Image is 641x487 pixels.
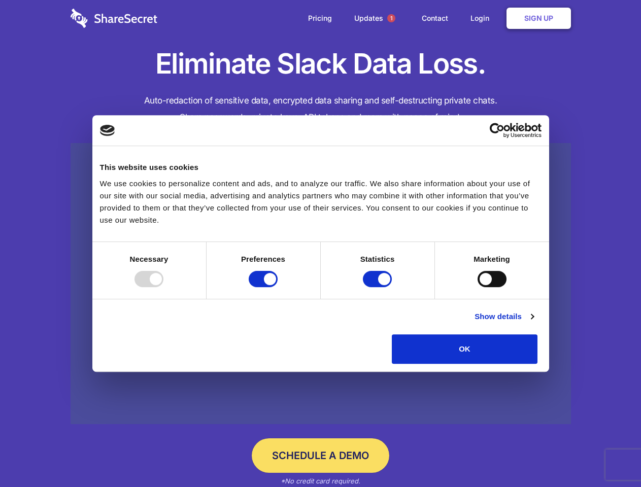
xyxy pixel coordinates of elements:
div: We use cookies to personalize content and ads, and to analyze our traffic. We also share informat... [100,178,542,226]
img: logo-wordmark-white-trans-d4663122ce5f474addd5e946df7df03e33cb6a1c49d2221995e7729f52c070b2.svg [71,9,157,28]
strong: Necessary [130,255,168,263]
a: Wistia video thumbnail [71,143,571,425]
h4: Auto-redaction of sensitive data, encrypted data sharing and self-destructing private chats. Shar... [71,92,571,126]
a: Sign Up [507,8,571,29]
div: This website uses cookies [100,161,542,173]
a: Contact [412,3,458,34]
img: logo [100,125,115,136]
em: *No credit card required. [281,477,360,485]
h1: Eliminate Slack Data Loss. [71,46,571,82]
strong: Preferences [241,255,285,263]
button: OK [392,334,537,364]
a: Schedule a Demo [252,438,389,473]
strong: Marketing [474,255,510,263]
strong: Statistics [360,255,395,263]
span: 1 [387,14,395,22]
a: Pricing [298,3,342,34]
a: Login [460,3,504,34]
a: Usercentrics Cookiebot - opens in a new window [453,123,542,138]
a: Show details [475,310,533,323]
